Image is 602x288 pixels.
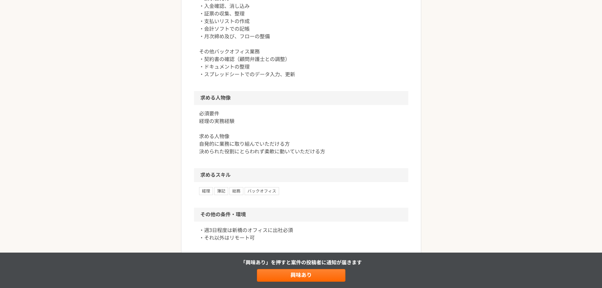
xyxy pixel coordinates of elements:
a: 興味あり [257,269,345,282]
h2: 求めるスキル [194,168,408,182]
span: 経理 [199,187,213,195]
p: ・週3日程度は新橋のオフィスに出社必須 ・それ以外はリモート可 [199,227,403,242]
h2: 求める人物像 [194,91,408,105]
h2: その他の条件・環境 [194,208,408,222]
p: 必須要件 経理の実務経験 求める人物像 自発的に業務に取り組んでいただける方 決められた役割にとらわれず柔軟に動いていただける方 [199,110,403,156]
p: 「興味あり」を押すと 案件の投稿者に通知が届きます [240,259,362,267]
span: 簿記 [214,187,228,195]
span: 総務 [229,187,243,195]
span: バックオフィス [245,187,279,195]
